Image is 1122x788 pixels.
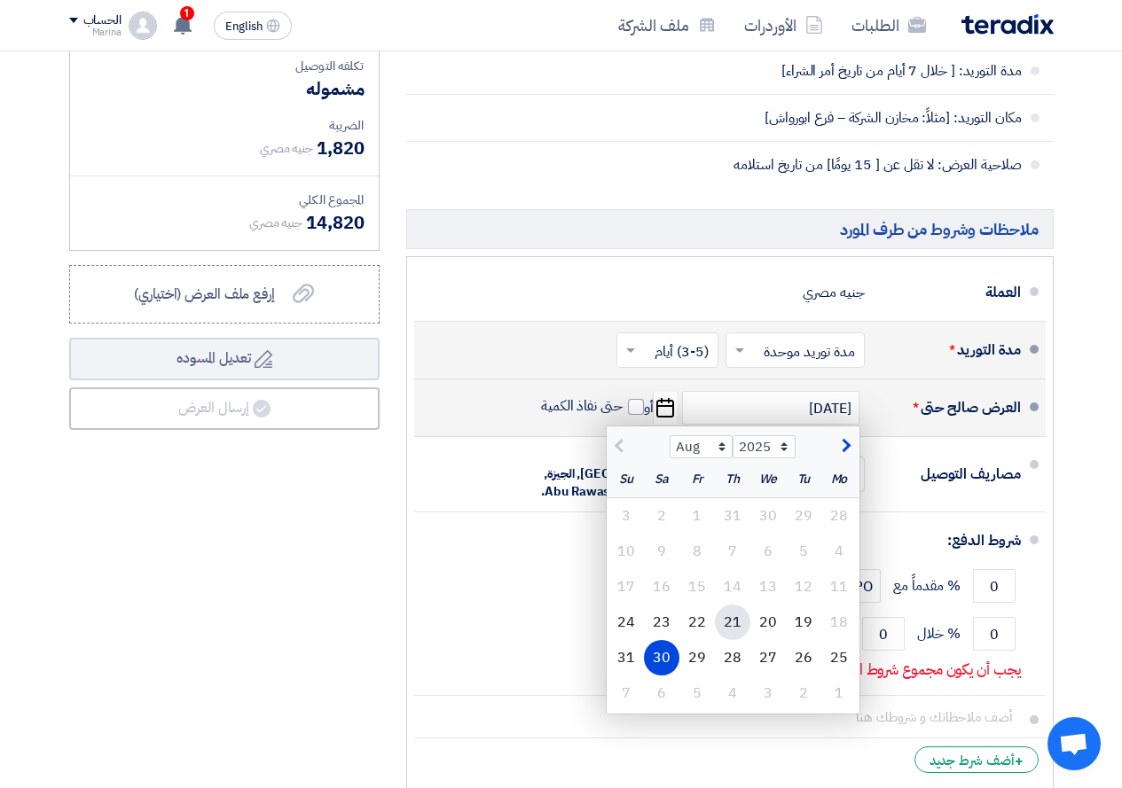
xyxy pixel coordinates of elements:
div: 8 [679,534,715,569]
div: 21 [715,605,750,640]
div: 26 [786,640,821,675]
span: % خلال [917,625,961,643]
div: 6 [750,534,786,569]
div: 22 [679,605,715,640]
div: 9 [644,534,679,569]
div: 31 [715,498,750,534]
div: 24 [608,605,644,640]
div: 1 [679,498,715,534]
input: أضف ملاحظاتك و شروطك هنا [428,699,1021,733]
span: أو [644,399,654,417]
input: payment-term-2 [973,617,1016,651]
div: 20 [750,605,786,640]
a: ملف الشركة [604,4,730,46]
button: English [214,12,292,40]
div: 2 [644,498,679,534]
span: 1 [180,6,194,20]
div: 29 [786,498,821,534]
div: 31 [608,640,644,675]
div: Fr [679,462,715,497]
div: أضف شرط جديد [914,746,1039,773]
div: Mo [821,462,857,497]
div: 3 [608,498,644,534]
button: إرسال العرض [69,387,380,430]
div: 23 [644,605,679,640]
div: 25 [821,640,857,675]
div: Tu [786,462,821,497]
p: يجب أن يكون مجموع شروط الدفع 100 بالمائة [772,661,1020,679]
a: الطلبات [837,4,940,46]
div: 4 [715,675,750,711]
div: 6 [644,675,679,711]
div: 4 [821,534,857,569]
div: 12 [786,569,821,605]
div: 28 [821,498,857,534]
span: إرفع ملف العرض (اختياري) [134,284,275,305]
div: 5 [786,534,821,569]
div: الضريبة [84,116,365,135]
div: 7 [608,675,644,711]
div: Su [608,462,644,497]
div: 3 [750,675,786,711]
div: Marina [69,27,122,37]
div: 27 [750,640,786,675]
span: English [225,20,263,33]
a: الأوردرات [730,4,837,46]
div: 17 [608,569,644,605]
div: 14 [715,569,750,605]
div: 30 [644,640,679,675]
div: 16 [644,569,679,605]
div: مدة التوريد [879,329,1021,371]
input: payment-term-2 [862,617,905,651]
input: payment-term-1 [973,569,1016,603]
div: 29 [679,640,715,675]
span: جنيه مصري [249,214,302,232]
div: 1 [821,675,857,711]
div: العملة [879,271,1021,314]
span: [GEOGRAPHIC_DATA], الجيزة, Abu Rawash - Industrial Zone. [541,464,715,501]
span: % مقدماً مع [893,577,960,595]
div: We [750,462,786,497]
h5: ملاحظات وشروط من طرف المورد [406,209,1054,249]
div: Th [715,462,750,497]
div: المجموع الكلي [84,191,365,209]
span: صلاحية العرض: لا تقل عن [ 15 يومًا] من تاريخ استلامه [553,156,1022,174]
div: 13 [750,569,786,605]
span: مكان التوريد: [مثلاً: مخازن الشركة – فرع ابورواش] [553,109,1022,127]
div: مصاريف التوصيل [879,453,1021,495]
div: 11 [821,569,857,605]
img: Teradix logo [961,14,1054,35]
input: سنة-شهر-يوم [682,391,859,425]
span: مدة التوريد: [ خلال 7 أيام من تاريخ أمر الشراء] [553,62,1022,80]
div: 15 [679,569,715,605]
div: 7 [715,534,750,569]
div: 10 [608,534,644,569]
div: الى عنوان شركتكم في [521,448,716,501]
div: 2 [786,675,821,711]
label: حتى نفاذ الكمية [541,397,644,415]
div: 5 [679,675,715,711]
div: العرض صالح حتى [879,386,1021,429]
div: الحساب [83,13,122,28]
div: جنيه مصري [803,276,864,309]
span: 1,820 [317,135,365,161]
span: جنيه مصري [260,139,313,158]
button: تعديل المسوده [69,338,380,380]
a: Open chat [1047,717,1101,770]
span: 14,820 [306,209,364,236]
div: تكلفه التوصيل [84,57,365,75]
img: profile_test.png [129,12,157,40]
div: 28 [715,640,750,675]
span: + [1015,751,1024,772]
div: Sa [644,462,679,497]
div: 19 [786,605,821,640]
div: شروط الدفع: [443,519,1021,562]
span: مشموله [306,75,364,102]
div: 30 [750,498,786,534]
div: 18 [821,605,857,640]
